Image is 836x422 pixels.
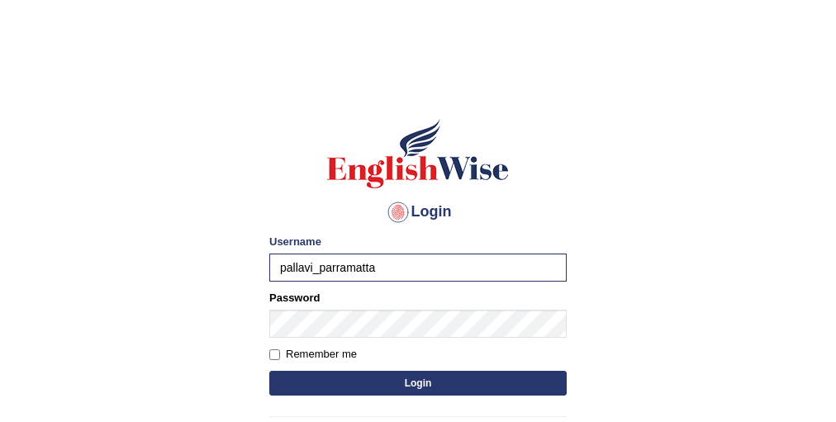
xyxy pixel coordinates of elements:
[269,199,567,225] h4: Login
[324,116,512,191] img: Logo of English Wise sign in for intelligent practice with AI
[269,349,280,360] input: Remember me
[269,234,321,249] label: Username
[269,371,567,396] button: Login
[269,290,320,306] label: Password
[269,346,357,363] label: Remember me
